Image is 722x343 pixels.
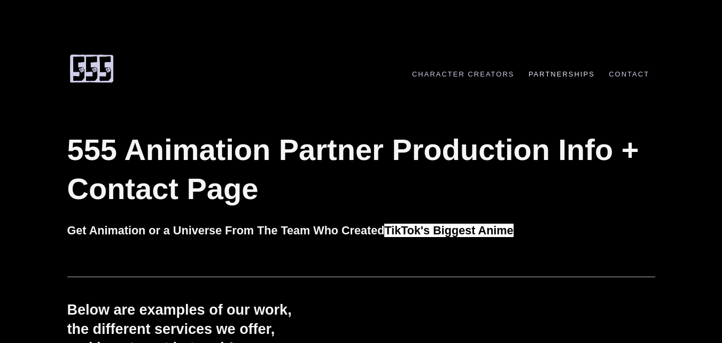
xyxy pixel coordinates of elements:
[67,223,655,238] h2: Get Animation or a Universe From The Team Who Created
[67,59,115,75] a: 555 Comic
[603,70,655,78] a: Contact
[384,224,513,237] span: TikTok's Biggest Anime
[523,70,601,78] a: Partnerships
[67,131,655,209] h1: 555 Animation Partner Production Info + Contact Page
[407,70,520,78] a: Character Creators
[67,54,115,83] img: 555 Comic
